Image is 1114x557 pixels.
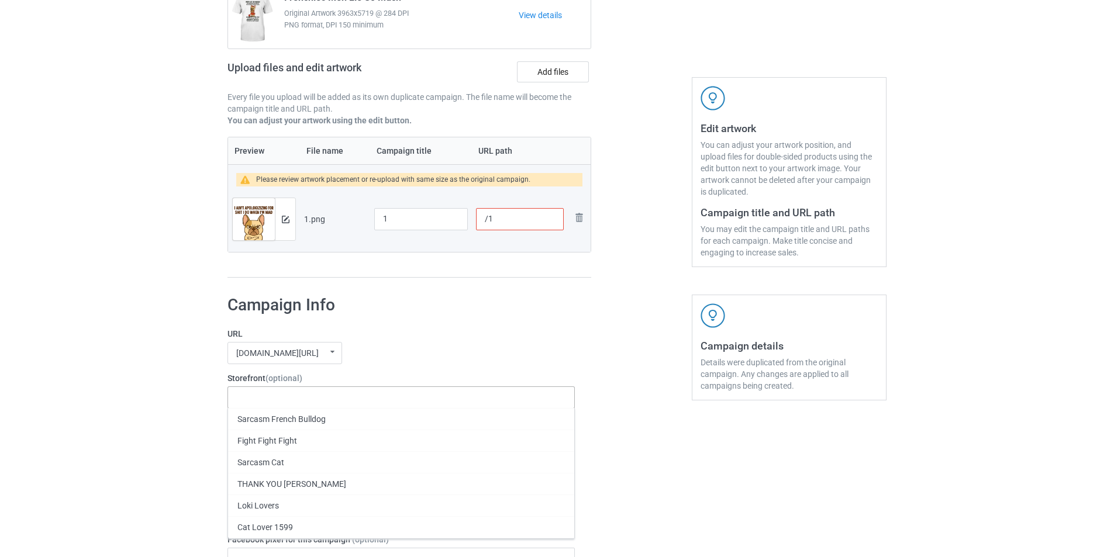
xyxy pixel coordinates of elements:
[228,516,574,538] div: Cat Lover 1599
[370,137,472,164] th: Campaign title
[228,430,574,451] div: Fight Fight Fight
[227,328,575,340] label: URL
[228,473,574,494] div: THANK YOU [PERSON_NAME]
[282,216,289,223] img: svg+xml;base64,PD94bWwgdmVyc2lvbj0iMS4wIiBlbmNvZGluZz0iVVRGLTgiPz4KPHN2ZyB3aWR0aD0iMTRweCIgaGVpZ2...
[701,206,878,219] h3: Campaign title and URL path
[572,210,586,224] img: svg+xml;base64,PD94bWwgdmVyc2lvbj0iMS4wIiBlbmNvZGluZz0iVVRGLTgiPz4KPHN2ZyB3aWR0aD0iMjhweCIgaGVpZ2...
[256,173,530,186] div: Please review artwork placement or re-upload with same size as the original campaign.
[304,213,366,225] div: 1.png
[227,534,575,545] label: Facebook pixel for this campaign
[236,349,319,357] div: [DOMAIN_NAME][URL]
[228,494,574,516] div: Loki Lovers
[352,535,389,544] span: (optional)
[701,223,878,258] div: You may edit the campaign title and URL paths for each campaign. Make title concise and engaging ...
[228,137,300,164] th: Preview
[284,19,519,31] span: PNG format, DPI 150 minimum
[227,295,575,316] h1: Campaign Info
[701,339,878,352] h3: Campaign details
[228,408,574,430] div: Sarcasm French Bulldog
[517,61,589,82] label: Add files
[701,357,878,392] div: Details were duplicated from the original campaign. Any changes are applied to all campaigns bein...
[228,451,574,473] div: Sarcasm Cat
[701,86,725,110] img: svg+xml;base64,PD94bWwgdmVyc2lvbj0iMS4wIiBlbmNvZGluZz0iVVRGLTgiPz4KPHN2ZyB3aWR0aD0iNDJweCIgaGVpZ2...
[284,8,519,19] span: Original Artwork 3963x5719 @ 284 DPI
[227,116,412,125] b: You can adjust your artwork using the edit button.
[472,137,568,164] th: URL path
[227,372,575,384] label: Storefront
[300,137,370,164] th: File name
[701,139,878,198] div: You can adjust your artwork position, and upload files for double-sided products using the edit b...
[701,303,725,328] img: svg+xml;base64,PD94bWwgdmVyc2lvbj0iMS4wIiBlbmNvZGluZz0iVVRGLTgiPz4KPHN2ZyB3aWR0aD0iNDJweCIgaGVpZ2...
[240,175,256,184] img: warning
[227,61,446,83] h2: Upload files and edit artwork
[227,91,591,115] p: Every file you upload will be added as its own duplicate campaign. The file name will become the ...
[265,373,302,383] span: (optional)
[233,198,275,261] img: original.png
[519,9,591,21] a: View details
[701,122,878,135] h3: Edit artwork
